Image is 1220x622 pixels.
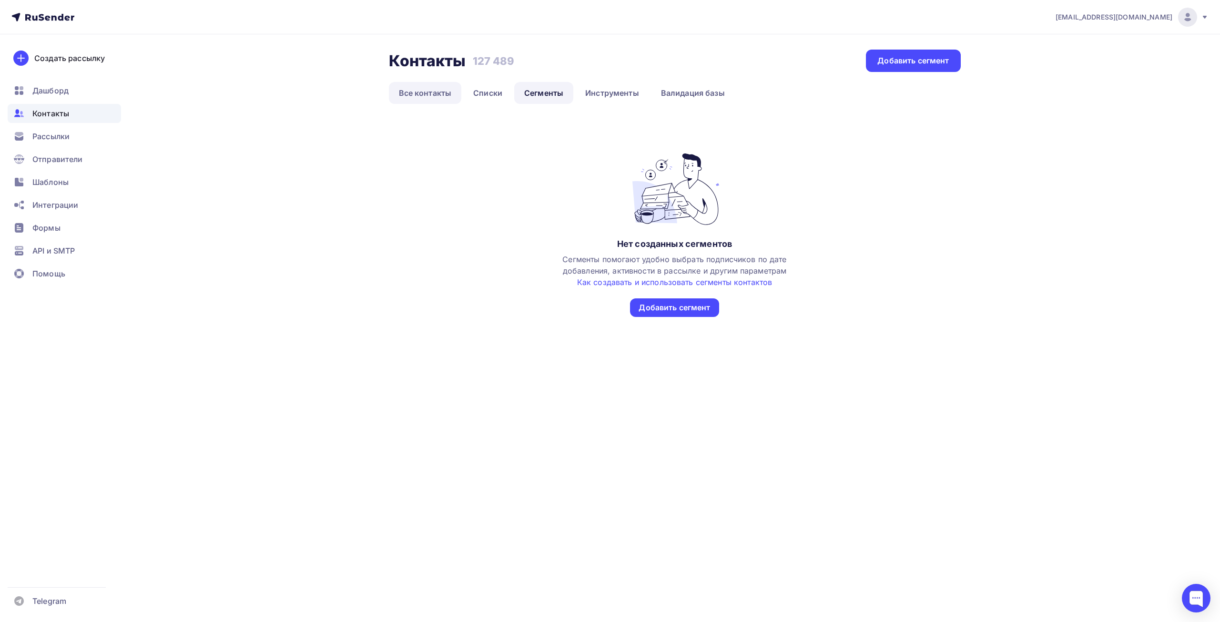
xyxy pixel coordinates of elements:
[32,268,65,279] span: Помощь
[32,199,78,211] span: Интеграции
[639,302,710,313] div: Добавить сегмент
[575,82,649,104] a: Инструменты
[562,255,786,287] span: Сегменты помогают удобно выбрать подписчиков по дате добавления, активности в рассылке и другим п...
[577,277,773,287] a: Как создавать и использовать сегменты контактов
[463,82,512,104] a: Списки
[8,173,121,192] a: Шаблоны
[32,176,69,188] span: Шаблоны
[1056,12,1172,22] span: [EMAIL_ADDRESS][DOMAIN_NAME]
[32,131,70,142] span: Рассылки
[473,54,515,68] h3: 127 489
[389,51,466,71] h2: Контакты
[8,104,121,123] a: Контакты
[651,82,735,104] a: Валидация базы
[877,55,949,66] div: Добавить сегмент
[32,85,69,96] span: Дашборд
[8,218,121,237] a: Формы
[8,81,121,100] a: Дашборд
[32,153,83,165] span: Отправители
[8,150,121,169] a: Отправители
[32,595,66,607] span: Telegram
[32,108,69,119] span: Контакты
[1056,8,1209,27] a: [EMAIL_ADDRESS][DOMAIN_NAME]
[32,245,75,256] span: API и SMTP
[8,127,121,146] a: Рассылки
[617,238,732,250] div: Нет созданных сегментов
[34,52,105,64] div: Создать рассылку
[32,222,61,234] span: Формы
[389,82,462,104] a: Все контакты
[514,82,573,104] a: Сегменты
